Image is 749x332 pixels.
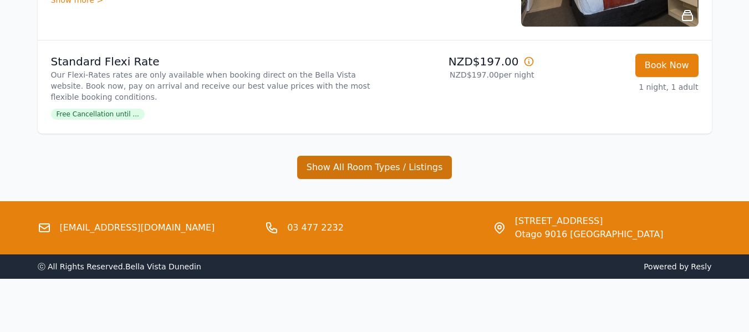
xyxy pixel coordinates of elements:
span: Powered by [379,261,712,272]
p: NZD$197.00 [379,54,534,69]
span: [STREET_ADDRESS] [515,214,664,228]
p: Our Flexi-Rates rates are only available when booking direct on the Bella Vista website. Book now... [51,69,370,103]
span: ⓒ All Rights Reserved. Bella Vista Dunedin [38,262,201,271]
p: NZD$197.00 per night [379,69,534,80]
a: 03 477 2232 [287,221,344,234]
button: Show All Room Types / Listings [297,156,452,179]
p: 1 night, 1 adult [543,81,699,93]
a: Resly [691,262,711,271]
span: Free Cancellation until ... [51,109,145,120]
span: Otago 9016 [GEOGRAPHIC_DATA] [515,228,664,241]
button: Book Now [635,54,699,77]
p: Standard Flexi Rate [51,54,370,69]
a: [EMAIL_ADDRESS][DOMAIN_NAME] [60,221,215,234]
